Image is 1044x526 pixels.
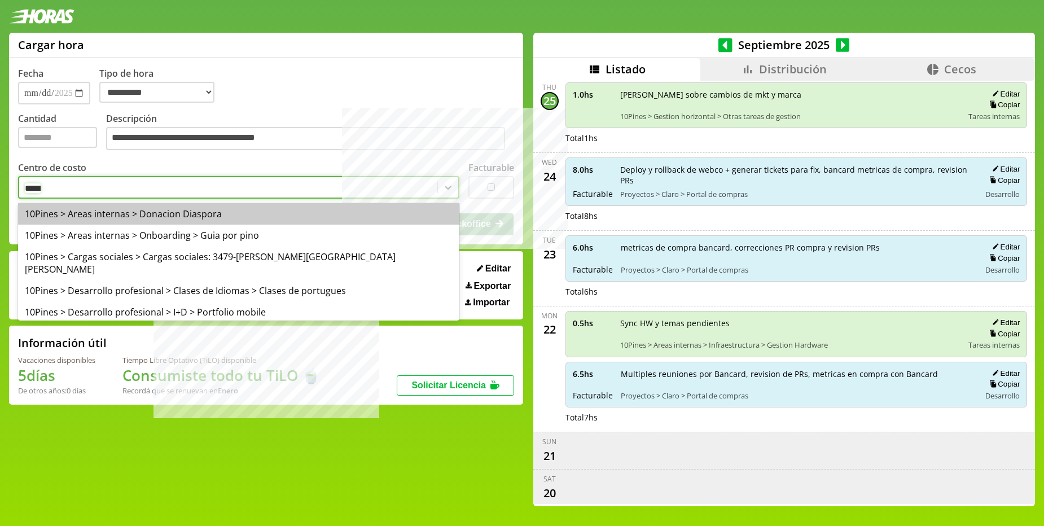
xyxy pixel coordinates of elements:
[462,280,514,292] button: Exportar
[397,375,514,396] button: Solicitar Licencia
[106,127,505,151] textarea: Descripción
[985,189,1020,199] span: Desarrollo
[18,67,43,80] label: Fecha
[621,265,973,275] span: Proyectos > Claro > Portal de compras
[541,484,559,502] div: 20
[106,112,514,154] label: Descripción
[473,281,511,291] span: Exportar
[986,253,1020,263] button: Copiar
[573,369,613,379] span: 6.5 hs
[541,245,559,263] div: 23
[989,242,1020,252] button: Editar
[620,318,961,328] span: Sync HW y temas pendientes
[620,340,961,350] span: 10Pines > Areas internas > Infraestructura > Gestion Hardware
[473,297,510,308] span: Importar
[99,82,214,103] select: Tipo de hora
[986,100,1020,109] button: Copiar
[18,246,459,280] div: 10Pines > Cargas sociales > Cargas sociales: 3479-[PERSON_NAME][GEOGRAPHIC_DATA][PERSON_NAME]
[18,37,84,52] h1: Cargar hora
[606,62,646,77] span: Listado
[542,82,556,92] div: Thu
[18,355,95,365] div: Vacaciones disponibles
[989,369,1020,378] button: Editar
[18,335,107,350] h2: Información útil
[411,380,486,390] span: Solicitar Licencia
[565,286,1028,297] div: Total 6 hs
[732,37,836,52] span: Septiembre 2025
[541,92,559,110] div: 25
[18,301,459,323] div: 10Pines > Desarrollo profesional > I+D > Portfolio mobile
[18,225,459,246] div: 10Pines > Areas internas > Onboarding > Guia por pino
[99,67,223,104] label: Tipo de hora
[18,127,97,148] input: Cantidad
[541,311,558,321] div: Mon
[944,62,976,77] span: Cecos
[985,265,1020,275] span: Desarrollo
[541,167,559,185] div: 24
[122,365,320,385] h1: Consumiste todo tu TiLO 🍵
[985,391,1020,401] span: Desarrollo
[541,446,559,464] div: 21
[541,321,559,339] div: 22
[18,365,95,385] h1: 5 días
[620,111,961,121] span: 10Pines > Gestion horizontal > Otras tareas de gestion
[620,189,973,199] span: Proyectos > Claro > Portal de compras
[18,385,95,396] div: De otros años: 0 días
[542,157,557,167] div: Wed
[968,340,1020,350] span: Tareas internas
[621,391,973,401] span: Proyectos > Claro > Portal de compras
[573,89,612,100] span: 1.0 hs
[565,133,1028,143] div: Total 1 hs
[565,412,1028,423] div: Total 7 hs
[573,318,612,328] span: 0.5 hs
[122,355,320,365] div: Tiempo Libre Optativo (TiLO) disponible
[620,164,973,186] span: Deploy y rollback de webco + generar tickets para fix, bancard metricas de compra, revision PRs
[573,390,613,401] span: Facturable
[621,242,973,253] span: metricas de compra bancard, correcciones PR compra y revision PRs
[989,318,1020,327] button: Editar
[468,161,514,174] label: Facturable
[759,62,827,77] span: Distribución
[986,329,1020,339] button: Copiar
[573,264,613,275] span: Facturable
[473,263,514,274] button: Editar
[18,203,459,225] div: 10Pines > Areas internas > Donacion Diaspora
[542,437,556,446] div: Sun
[18,112,106,154] label: Cantidad
[621,369,973,379] span: Multiples reuniones por Bancard, revision de PRs, metricas en compra con Bancard
[9,9,74,24] img: logotipo
[565,211,1028,221] div: Total 8 hs
[986,176,1020,185] button: Copiar
[573,164,612,175] span: 8.0 hs
[543,474,556,484] div: Sat
[620,89,961,100] span: [PERSON_NAME] sobre cambios de mkt y marca
[485,264,511,274] span: Editar
[573,189,612,199] span: Facturable
[573,242,613,253] span: 6.0 hs
[122,385,320,396] div: Recordá que se renuevan en
[18,280,459,301] div: 10Pines > Desarrollo profesional > Clases de Idiomas > Clases de portugues
[533,81,1035,505] div: scrollable content
[986,379,1020,389] button: Copiar
[989,164,1020,174] button: Editar
[543,235,556,245] div: Tue
[968,111,1020,121] span: Tareas internas
[218,385,238,396] b: Enero
[989,89,1020,99] button: Editar
[18,161,86,174] label: Centro de costo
